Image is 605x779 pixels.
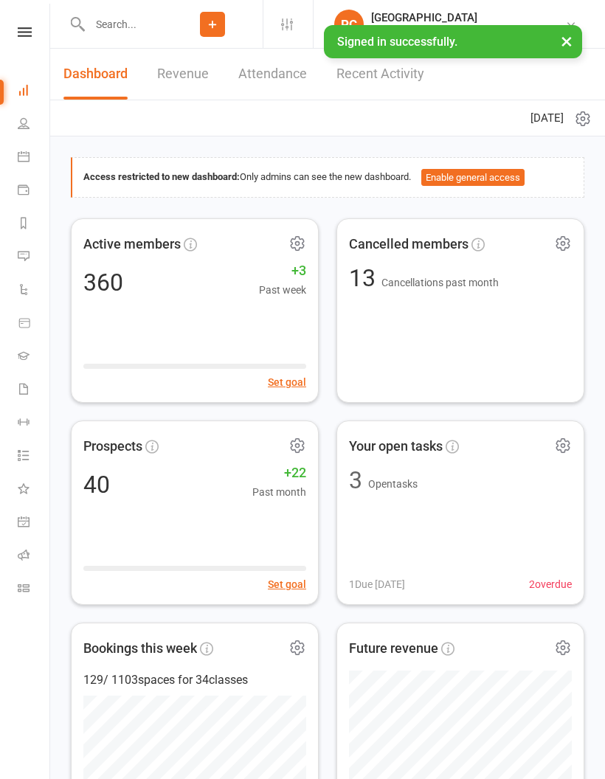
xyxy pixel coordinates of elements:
[18,540,51,573] a: Roll call kiosk mode
[83,436,142,457] span: Prospects
[349,436,443,457] span: Your open tasks
[349,638,438,659] span: Future revenue
[18,308,51,341] a: Product Sales
[336,49,424,100] a: Recent Activity
[259,282,306,298] span: Past week
[18,142,51,175] a: Calendar
[83,234,181,255] span: Active members
[553,25,580,57] button: ×
[83,171,240,182] strong: Access restricted to new dashboard:
[18,507,51,540] a: General attendance kiosk mode
[83,671,306,690] div: 129 / 1103 spaces for 34 classes
[83,638,197,659] span: Bookings this week
[252,463,306,484] span: +22
[18,208,51,241] a: Reports
[83,271,123,294] div: 360
[334,10,364,39] div: PC
[421,169,525,187] button: Enable general access
[371,11,565,24] div: [GEOGRAPHIC_DATA]
[381,277,499,288] span: Cancellations past month
[63,49,128,100] a: Dashboard
[18,108,51,142] a: People
[18,573,51,606] a: Class kiosk mode
[18,75,51,108] a: Dashboard
[18,474,51,507] a: What's New
[530,109,564,127] span: [DATE]
[349,576,405,592] span: 1 Due [DATE]
[529,576,572,592] span: 2 overdue
[238,49,307,100] a: Attendance
[349,234,469,255] span: Cancelled members
[368,478,418,490] span: Open tasks
[83,473,110,496] div: 40
[349,264,381,292] span: 13
[85,14,162,35] input: Search...
[268,576,306,592] button: Set goal
[18,175,51,208] a: Payments
[157,49,209,100] a: Revenue
[337,35,457,49] span: Signed in successfully.
[371,24,565,38] div: Pollets Martial Arts - [GEOGRAPHIC_DATA]
[349,468,362,492] div: 3
[259,260,306,282] span: +3
[268,374,306,390] button: Set goal
[83,169,573,187] div: Only admins can see the new dashboard.
[252,484,306,500] span: Past month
